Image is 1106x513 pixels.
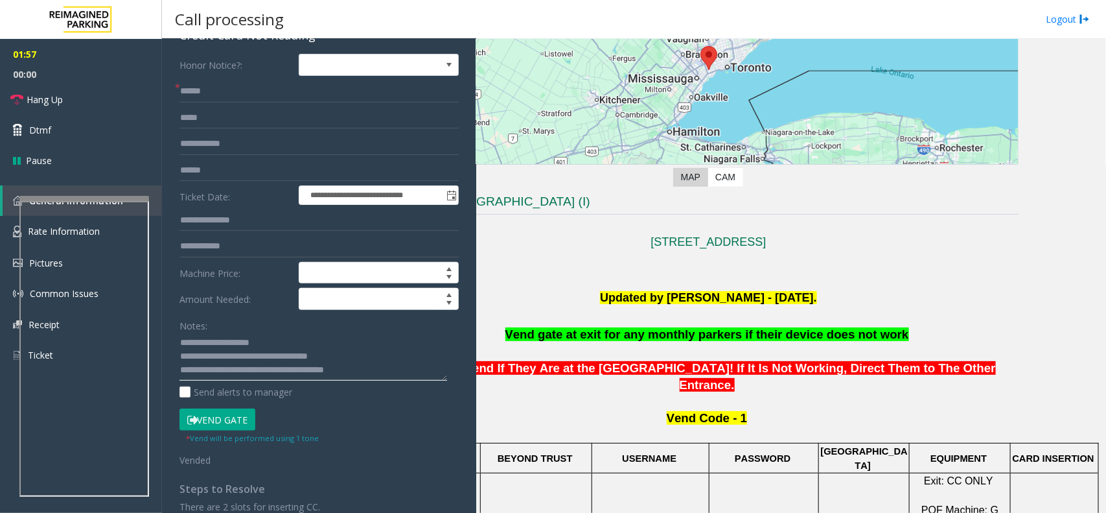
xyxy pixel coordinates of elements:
div: 5353 Dundas Street West, Toronto, ON [700,46,717,70]
label: CAM [708,168,743,187]
label: Notes: [179,315,207,333]
span: Exit: CC ONLY [924,475,993,486]
img: 'icon' [13,196,23,206]
font: Updated by [PERSON_NAME] - [DATE]. [600,291,817,304]
span: Vend gate at exit for any monthly parkers if their device does not work [505,328,909,341]
span: Decrease value [440,273,458,283]
img: logout [1079,12,1090,26]
label: Ticket Date: [176,185,295,205]
h3: I9-298 - [GEOGRAPHIC_DATA] (I) [398,193,1019,215]
a: Logout [1046,12,1090,26]
span: General Information [29,195,123,207]
span: Vend Code - 1 [667,411,747,425]
span: Toggle popup [444,186,458,204]
span: Increase value [440,263,458,273]
img: 'icon' [13,226,21,237]
span: PASSWORD [735,453,790,464]
span: Hang Up [27,93,63,106]
img: 'icon' [13,350,21,361]
span: BEYOND TRUST [498,453,573,464]
button: Vend Gate [179,409,255,431]
a: General Information [3,185,162,216]
label: Send alerts to manager [179,385,292,399]
span: CARD INSERTION [1013,453,1094,464]
span: Decrease value [440,299,458,309]
span: Increase value [440,289,458,299]
img: 'icon' [13,320,22,329]
span: [GEOGRAPHIC_DATA] [821,446,908,471]
h4: Steps to Resolve [179,483,459,495]
span: Do Not Vend If They Are at the [GEOGRAPHIC_DATA]! If It Is Not Working, Direct Them to The Other ... [422,361,996,392]
small: Vend will be performed using 1 tone [186,433,319,443]
img: 'icon' [13,259,23,267]
h3: Call processing [168,3,290,35]
span: Dtmf [29,123,51,137]
span: EQUIPMENT [930,453,987,464]
span: Vended [179,454,211,466]
label: Map [673,168,708,187]
img: 'icon' [13,289,23,299]
label: Machine Price: [176,262,295,284]
label: Honor Notice?: [176,54,295,76]
a: [STREET_ADDRESS] [651,235,766,248]
label: Amount Needed: [176,288,295,310]
span: Pause [26,154,52,167]
span: USERNAME [622,453,676,464]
